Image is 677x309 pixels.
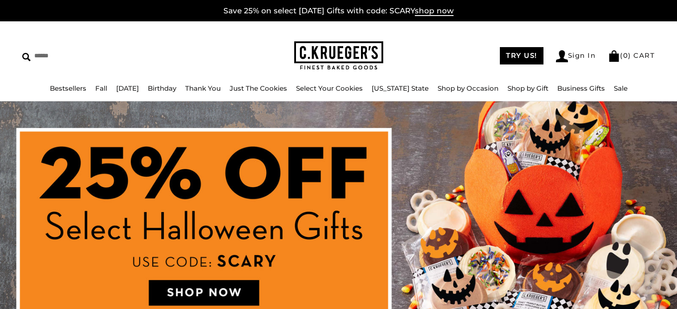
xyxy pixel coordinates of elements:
a: [US_STATE] State [372,84,429,92]
a: Shop by Occasion [438,84,499,92]
a: Thank You [185,84,221,92]
a: Birthday [148,84,176,92]
a: Bestsellers [50,84,86,92]
a: Sale [614,84,628,92]
a: Save 25% on select [DATE] Gifts with code: SCARYshop now [223,6,454,16]
a: (0) CART [608,51,655,60]
a: Sign In [556,50,596,62]
a: Just The Cookies [230,84,287,92]
a: Select Your Cookies [296,84,363,92]
a: TRY US! [500,47,543,64]
img: C.KRUEGER'S [294,41,383,70]
a: Business Gifts [557,84,605,92]
a: [DATE] [116,84,139,92]
input: Search [22,49,172,63]
img: Search [22,53,31,61]
a: Shop by Gift [507,84,548,92]
span: shop now [415,6,454,16]
img: Bag [608,50,620,62]
span: 0 [623,51,628,60]
a: Fall [95,84,107,92]
img: Account [556,50,568,62]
